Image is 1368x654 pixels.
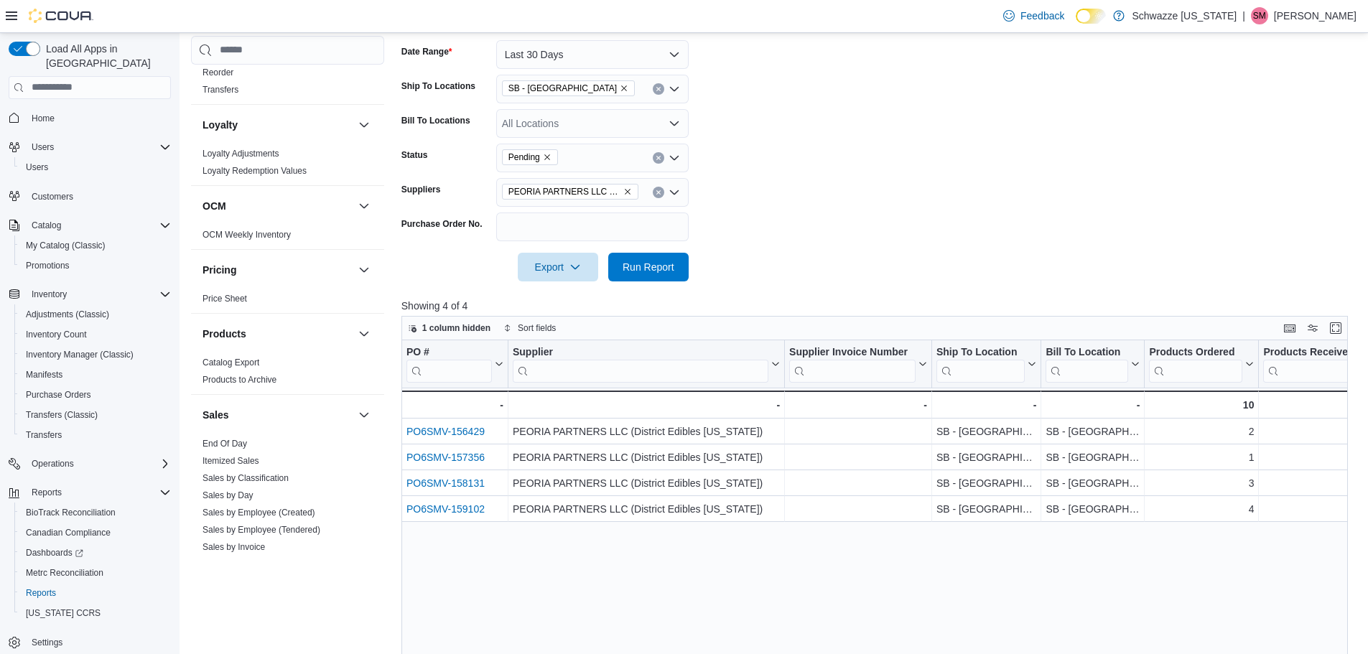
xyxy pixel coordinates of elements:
div: Ship To Location [936,345,1025,359]
button: Settings [3,632,177,653]
button: Open list of options [669,187,680,198]
span: Export [526,253,590,281]
button: Clear input [653,152,664,164]
span: Metrc Reconciliation [26,567,103,579]
span: Reports [32,487,62,498]
span: Products to Archive [203,374,276,386]
span: Purchase Orders [26,389,91,401]
button: Pricing [203,263,353,277]
span: Purchase Orders [20,386,171,403]
span: Reports [26,587,56,599]
a: OCM Weekly Inventory [203,230,291,240]
span: Dashboards [20,544,171,561]
h3: Products [203,327,246,341]
div: - [789,396,927,414]
a: Itemized Sales [203,456,259,466]
span: Canadian Compliance [20,524,171,541]
button: Sales [203,408,353,422]
span: End Of Day [203,438,247,449]
div: Products [191,354,384,394]
div: Supplier [513,345,768,382]
a: Transfers (Classic) [20,406,103,424]
div: 2 [1149,423,1254,440]
div: SB - [GEOGRAPHIC_DATA] [1046,500,1140,518]
button: Export [518,253,598,281]
button: My Catalog (Classic) [14,235,177,256]
a: Sales by Invoice [203,542,265,552]
label: Status [401,149,428,161]
span: My Catalog (Classic) [20,237,171,254]
div: 10 [1149,396,1254,414]
div: - [936,396,1037,414]
div: Products Ordered [1149,345,1242,359]
div: Products Ordered [1149,345,1242,382]
span: [US_STATE] CCRS [26,607,101,619]
button: Sort fields [498,319,562,337]
span: Manifests [26,369,62,380]
span: Transfers [20,426,171,444]
span: Catalog [26,217,171,234]
img: Cova [29,9,93,23]
span: Users [26,139,171,156]
div: - [1046,396,1140,414]
p: Schwazze [US_STATE] [1132,7,1237,24]
div: SB - [GEOGRAPHIC_DATA] [1046,475,1140,492]
a: Inventory Manager (Classic) [20,346,139,363]
div: Products Received [1263,345,1362,359]
button: Adjustments (Classic) [14,304,177,324]
span: Run Report [623,260,674,274]
div: PO # [406,345,492,359]
div: Bill To Location [1046,345,1128,359]
span: Transfers (Classic) [26,409,98,421]
span: BioTrack Reconciliation [20,504,171,521]
span: Customers [26,187,171,205]
span: Inventory [32,289,67,300]
div: PEORIA PARTNERS LLC (District Edibles [US_STATE]) [513,475,780,492]
div: SB - [GEOGRAPHIC_DATA] [936,423,1037,440]
label: Bill To Locations [401,115,470,126]
span: Loyalty Adjustments [203,148,279,159]
span: Users [26,162,48,173]
button: Ship To Location [936,345,1037,382]
span: SB - Aurora [502,80,635,96]
span: Transfers [203,84,238,95]
a: Canadian Compliance [20,524,116,541]
button: Home [3,108,177,129]
a: Price Sheet [203,294,247,304]
button: Pricing [355,261,373,279]
button: OCM [203,199,353,213]
a: Metrc Reconciliation [20,564,109,581]
button: Enter fullscreen [1327,319,1344,337]
div: OCM [191,226,384,249]
span: PEORIA PARTNERS LLC (District Edibles [US_STATE]) [508,184,620,199]
span: Sales by Employee (Created) [203,507,315,518]
button: Canadian Compliance [14,523,177,543]
button: Open list of options [669,83,680,95]
button: Loyalty [203,118,353,132]
div: SB - [GEOGRAPHIC_DATA] [936,500,1037,518]
h3: Loyalty [203,118,238,132]
button: Reports [14,583,177,603]
button: Reports [26,484,68,501]
button: Remove SB - Aurora from selection in this group [620,84,628,93]
a: Transfers [203,85,238,95]
span: Itemized Sales [203,455,259,467]
button: Remove Pending from selection in this group [543,153,552,162]
a: Settings [26,634,68,651]
a: Inventory Count [20,326,93,343]
span: 1 column hidden [422,322,490,334]
button: Users [26,139,60,156]
button: Supplier Invoice Number [789,345,927,382]
button: Remove PEORIA PARTNERS LLC (District Edibles Colorado) from selection in this group [623,187,632,196]
button: Reports [3,482,177,503]
a: Manifests [20,366,68,383]
span: Transfers (Classic) [20,406,171,424]
button: Loyalty [355,116,373,134]
a: Sales by Classification [203,473,289,483]
span: Promotions [20,257,171,274]
a: PO6SMV-159102 [406,503,485,515]
div: - [406,396,503,414]
a: End Of Day [203,439,247,449]
button: OCM [355,197,373,215]
span: Reports [20,584,171,602]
